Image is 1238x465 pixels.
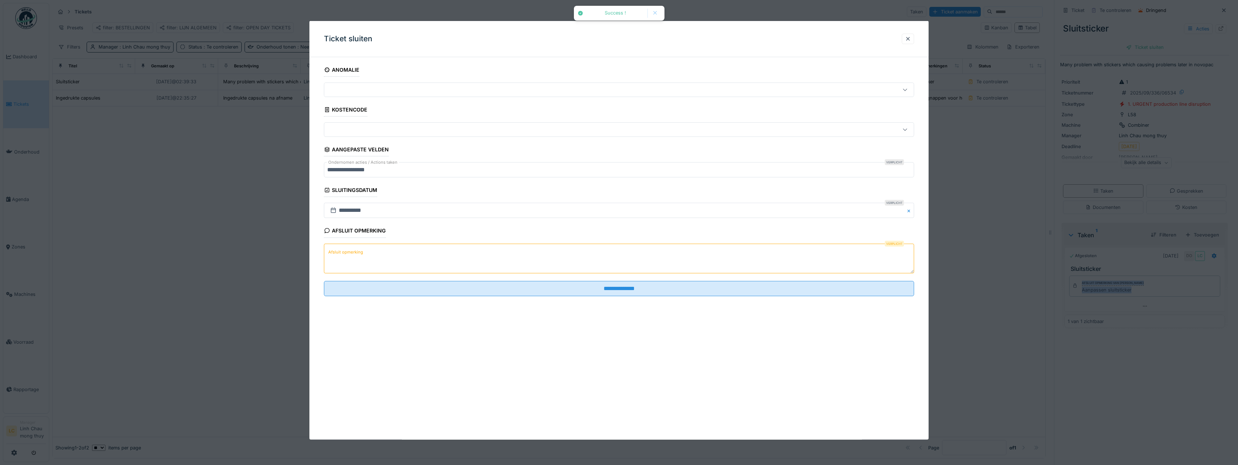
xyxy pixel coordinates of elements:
div: Verplicht [885,200,904,206]
label: Ondernomen acties / Actions taken [327,159,399,166]
div: Anomalie [324,64,359,77]
div: Verplicht [885,240,904,246]
div: Afsluit opmerking [324,225,386,238]
div: Success ! [587,10,644,16]
div: Kostencode [324,104,367,117]
div: Aangepaste velden [324,144,389,156]
button: Close [906,203,914,218]
h3: Ticket sluiten [324,34,372,43]
label: Afsluit opmerking [327,248,364,257]
div: Verplicht [885,159,904,165]
div: Sluitingsdatum [324,185,377,197]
